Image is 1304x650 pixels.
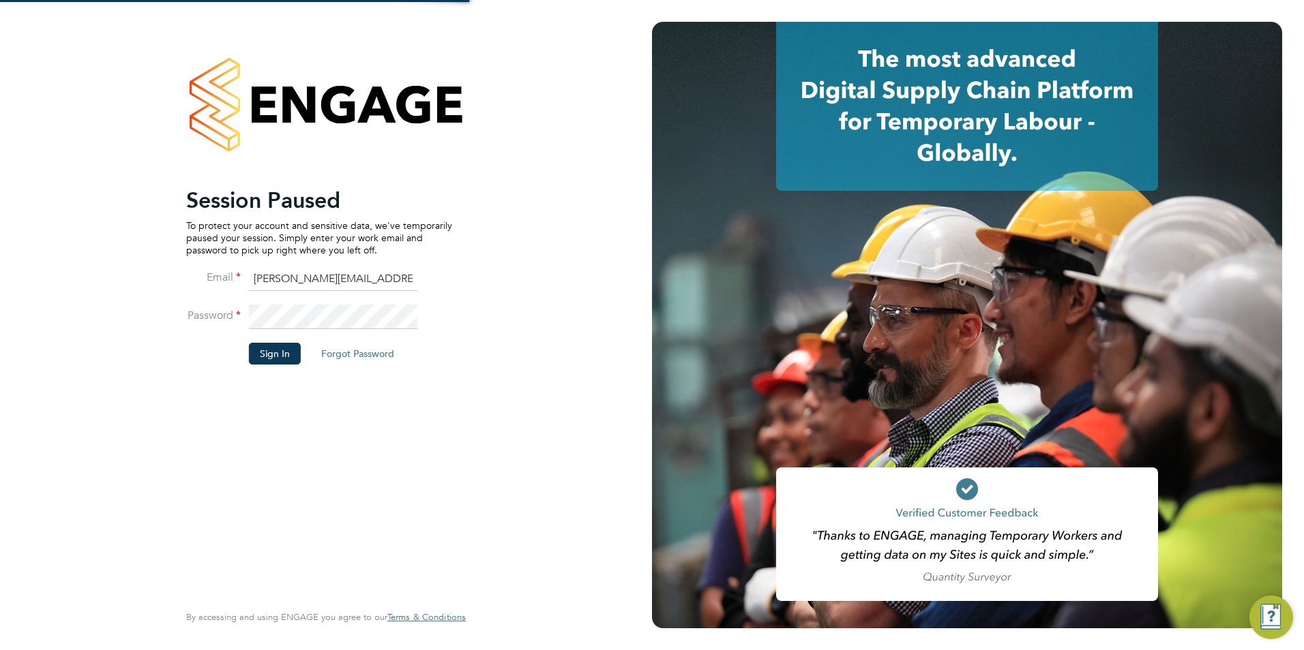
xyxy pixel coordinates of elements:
label: Email [186,270,241,285]
span: By accessing and using ENGAGE you agree to our [186,611,466,623]
button: Engage Resource Center [1249,595,1293,639]
p: To protect your account and sensitive data, we've temporarily paused your session. Simply enter y... [186,219,452,257]
h2: Session Paused [186,187,452,214]
input: Enter your work email... [249,267,417,292]
button: Sign In [249,343,301,365]
label: Password [186,309,241,323]
a: Terms & Conditions [387,612,466,623]
button: Forgot Password [310,343,405,365]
